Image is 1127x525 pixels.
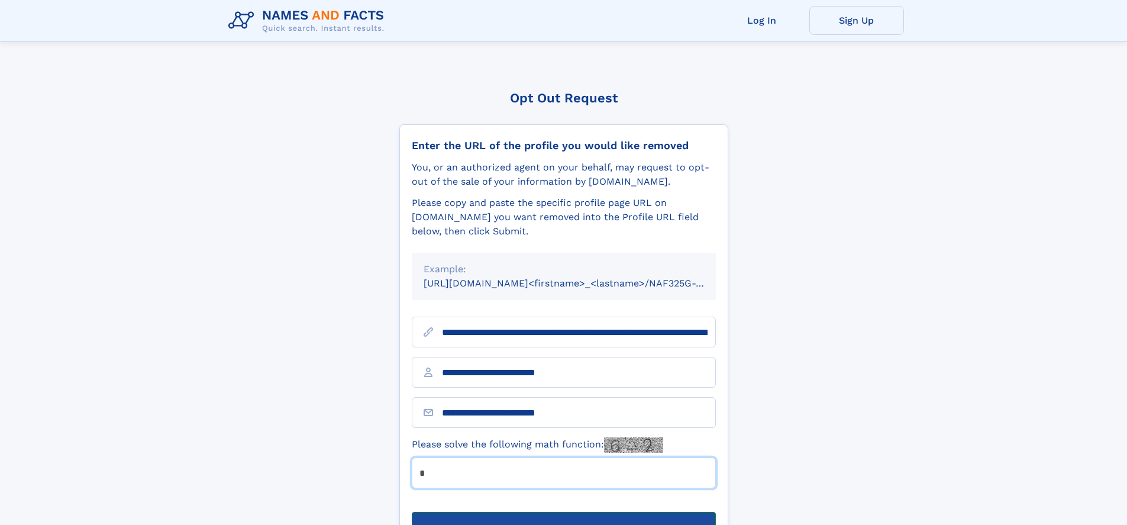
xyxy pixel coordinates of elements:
div: Example: [424,262,704,276]
div: You, or an authorized agent on your behalf, may request to opt-out of the sale of your informatio... [412,160,716,189]
div: Please copy and paste the specific profile page URL on [DOMAIN_NAME] you want removed into the Pr... [412,196,716,239]
div: Opt Out Request [399,91,728,105]
small: [URL][DOMAIN_NAME]<firstname>_<lastname>/NAF325G-xxxxxxxx [424,278,738,289]
img: Logo Names and Facts [224,5,394,37]
a: Log In [715,6,809,35]
a: Sign Up [809,6,904,35]
div: Enter the URL of the profile you would like removed [412,139,716,152]
label: Please solve the following math function: [412,437,663,453]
